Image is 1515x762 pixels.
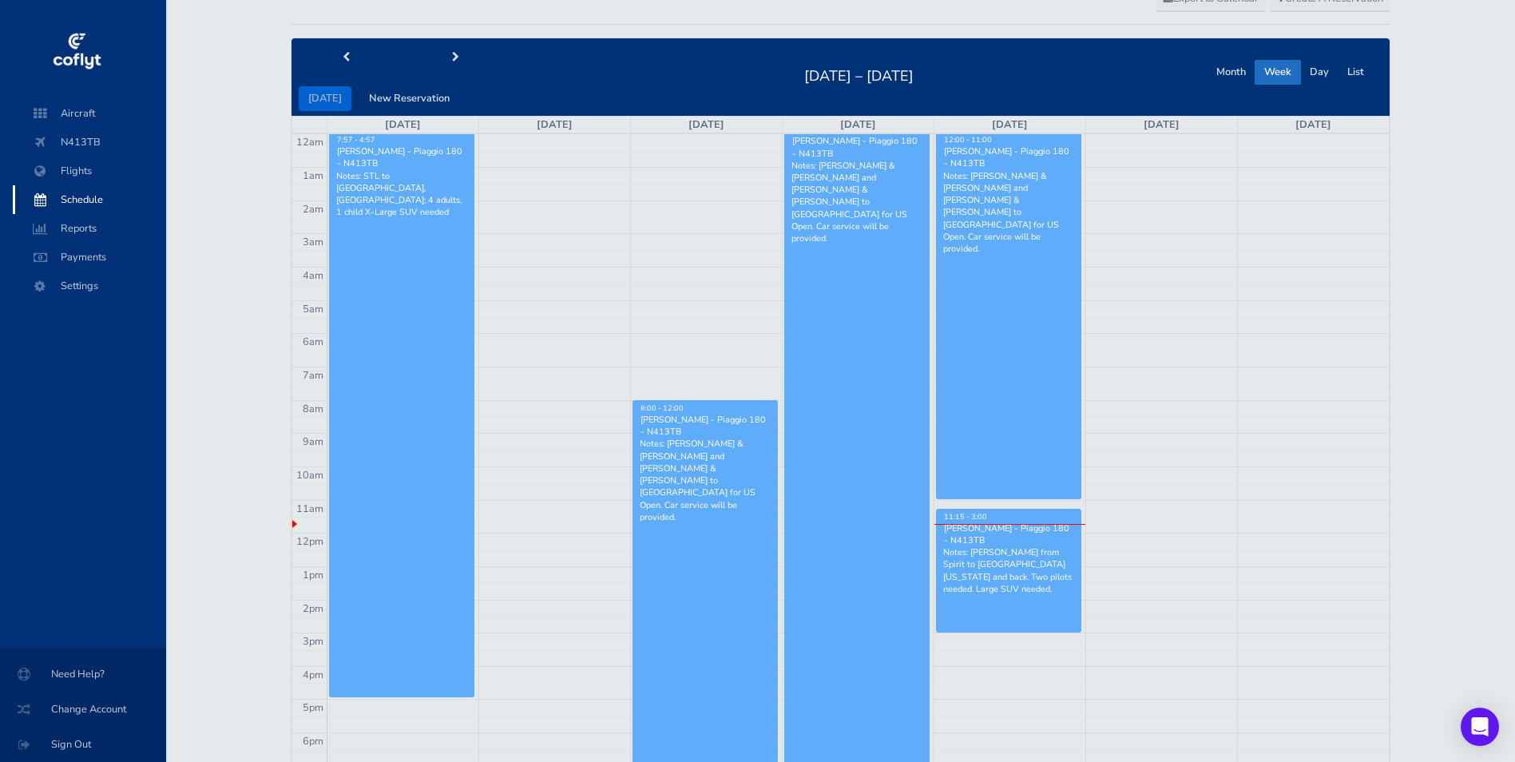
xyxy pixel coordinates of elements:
span: 2pm [303,601,323,616]
div: [PERSON_NAME] - Piaggio 180 - N413TB [640,414,771,438]
img: coflyt logo [50,28,103,76]
div: [PERSON_NAME] - Piaggio 180 - N413TB [336,145,467,169]
span: 8am [303,402,323,416]
span: Schedule [29,185,150,214]
span: Settings [29,272,150,300]
span: 9am [303,435,323,449]
span: Change Account [19,695,147,724]
span: 11am [296,502,323,516]
button: Week [1255,60,1301,85]
div: [PERSON_NAME] - Piaggio 180 - N413TB [943,522,1074,546]
a: [DATE] [688,117,724,132]
span: 6pm [303,734,323,748]
a: [DATE] [385,117,421,132]
span: 1am [303,169,323,183]
p: Notes: STL to [GEOGRAPHIC_DATA], [GEOGRAPHIC_DATA]; 4 adults, 1 child X-Large SUV needed [336,170,467,219]
button: next [401,46,511,70]
p: Notes: [PERSON_NAME] & [PERSON_NAME] and [PERSON_NAME] & [PERSON_NAME] to [GEOGRAPHIC_DATA] for U... [640,438,771,523]
span: 6am [303,335,323,349]
span: 7:57 - 4:57 [337,135,375,145]
span: 4am [303,268,323,283]
div: [PERSON_NAME] - Piaggio 180 - N413TB [943,145,1074,169]
a: [DATE] [537,117,573,132]
span: 4pm [303,668,323,682]
span: 2am [303,202,323,216]
h2: [DATE] – [DATE] [795,63,923,85]
span: 10am [296,468,323,482]
span: 5pm [303,700,323,715]
p: Notes: [PERSON_NAME] & [PERSON_NAME] and [PERSON_NAME] & [PERSON_NAME] to [GEOGRAPHIC_DATA] for U... [791,160,922,245]
span: 5am [303,302,323,316]
button: List [1338,60,1374,85]
span: 7am [303,368,323,383]
span: Payments [29,243,150,272]
span: Flights [29,157,150,185]
a: [DATE] [1295,117,1331,132]
p: Notes: [PERSON_NAME] & [PERSON_NAME] and [PERSON_NAME] & [PERSON_NAME] to [GEOGRAPHIC_DATA] for U... [943,170,1074,256]
span: 3am [303,235,323,249]
button: Month [1207,60,1255,85]
button: [DATE] [299,86,351,111]
span: Aircraft [29,99,150,128]
span: Reports [29,214,150,243]
span: 12:00 - 11:00 [944,135,992,145]
span: 3pm [303,634,323,649]
span: Sign Out [19,730,147,759]
div: [PERSON_NAME] - Piaggio 180 - N413TB [791,135,922,159]
button: Day [1300,60,1339,85]
span: 8:00 - 12:00 [641,403,684,413]
span: Need Help? [19,660,147,689]
button: New Reservation [359,86,459,111]
span: 12pm [296,534,323,549]
a: [DATE] [992,117,1028,132]
button: prev [291,46,402,70]
span: 1pm [303,568,323,582]
div: Open Intercom Messenger [1461,708,1499,746]
a: [DATE] [840,117,876,132]
span: 12am [296,135,323,149]
p: Notes: [PERSON_NAME] from Spirit to [GEOGRAPHIC_DATA][US_STATE] and back. Two pilots needed. Larg... [943,546,1074,595]
span: N413TB [29,128,150,157]
a: [DATE] [1144,117,1180,132]
span: 11:15 - 3:00 [944,512,987,522]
